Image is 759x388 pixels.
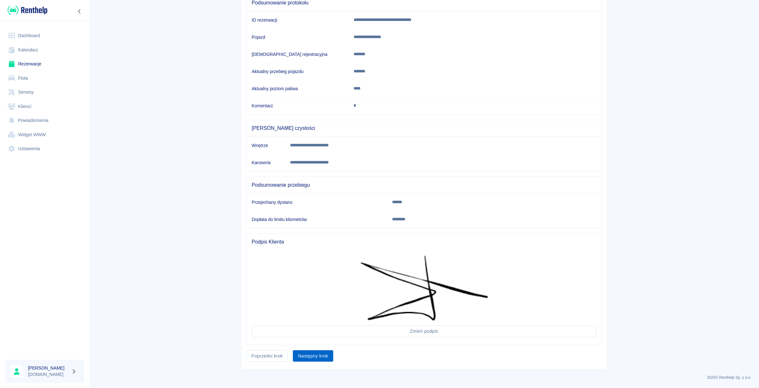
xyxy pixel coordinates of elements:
[252,216,382,223] h6: Dopłata do limitu kilometrów
[5,43,84,57] a: Kalendarz
[252,142,280,149] h6: Wnętrze
[252,17,344,23] h6: ID rezerwacji
[252,159,280,166] h6: Karoseria
[252,34,344,40] h6: Pojazd
[252,182,597,188] span: Podsumowanie przebiegu
[252,51,344,57] h6: [DEMOGRAPHIC_DATA] rejestracyjna
[252,103,344,109] h6: Komentarz
[97,375,751,380] p: 2025 © Renthelp Sp. z o.o.
[252,325,597,337] button: Zmień podpis
[252,68,344,75] h6: Aktualny przebieg pojazdu
[28,371,69,378] p: [DOMAIN_NAME]
[5,71,84,85] a: Flota
[5,113,84,128] a: Powiadomienia
[293,350,333,362] button: Następny krok
[5,29,84,43] a: Dashboard
[252,239,597,245] span: Podpis Klienta
[5,5,47,16] a: Renthelp logo
[75,7,84,16] button: Zwiń nawigację
[252,85,344,92] h6: Aktualny poziom paliwa
[28,365,69,371] h6: [PERSON_NAME]
[5,57,84,71] a: Rezerwacje
[252,199,382,205] h6: Przejechany dystans
[361,255,488,320] img: Podpis
[5,99,84,114] a: Klienci
[5,85,84,99] a: Serwisy
[5,128,84,142] a: Widget WWW
[252,125,597,131] span: [PERSON_NAME] czystości
[5,142,84,156] a: Ustawienia
[246,350,288,362] button: Poprzedni krok
[8,5,47,16] img: Renthelp logo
